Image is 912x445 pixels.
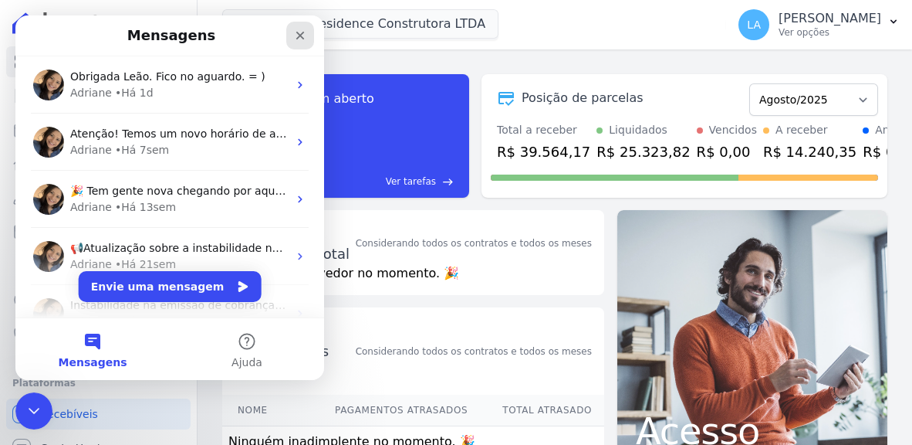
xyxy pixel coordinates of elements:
span: Considerando todos os contratos e todos os meses [356,345,592,358]
div: Adriane [55,70,96,86]
div: A receber [775,122,828,138]
button: Ajuda [154,303,309,365]
span: Ver tarefas [386,175,436,189]
div: R$ 25.323,82 [596,141,690,162]
div: Plataformas [12,374,184,392]
img: Profile image for Adriane [18,54,49,85]
span: east [442,176,454,188]
div: R$ 0,00 [697,141,757,162]
a: Recebíveis [6,399,191,430]
div: Adriane [55,127,96,143]
img: Profile image for Adriane [18,111,49,142]
a: Parcelas [6,114,191,145]
div: Vencidos [709,122,757,138]
button: Envie uma mensagem [63,256,246,287]
img: Profile image for Adriane [18,283,49,314]
div: • Há 21sem [100,241,160,257]
div: Adriane [55,184,96,200]
a: Transferências [6,250,191,281]
span: Obrigada Leão. Fico no aguardo. = ) [55,55,250,67]
a: Clientes [6,182,191,213]
div: Liquidados [609,122,667,138]
button: Amazon Residence Construtora LTDA [222,9,498,39]
img: Profile image for Adriane [18,226,49,256]
iframe: Intercom live chat [15,392,52,430]
span: Ajuda [216,341,247,352]
div: Total a receber [497,122,590,138]
div: • Há 21sem [100,298,160,314]
div: Considerando todos os contratos e todos os meses [356,236,592,250]
a: Minha Carteira [6,216,191,247]
p: Sem saldo devedor no momento. 🎉 [222,264,604,295]
a: Contratos [6,80,191,111]
div: Posição de parcelas [522,89,643,107]
button: LA [PERSON_NAME] Ver opções [726,3,912,46]
img: Profile image for Adriane [18,168,49,199]
th: Pagamentos Atrasados [290,395,468,426]
p: Ver opções [779,26,881,39]
iframe: Intercom live chat [15,15,324,380]
a: Ver tarefas east [279,175,454,189]
div: R$ 39.564,17 [497,141,590,162]
a: Negativação [6,318,191,349]
span: LA [747,19,761,30]
div: Adriane [55,298,96,314]
a: Visão Geral [6,46,191,77]
span: Mensagens [43,341,112,352]
a: Lotes [6,148,191,179]
div: • Há 7sem [100,127,154,143]
span: Recebíveis [40,406,98,422]
div: Adriane [55,241,96,257]
div: R$ 14.240,35 [763,141,856,162]
th: Nome [222,395,290,426]
a: Crédito [6,284,191,315]
th: Total Atrasado [468,395,604,426]
div: • Há 13sem [100,184,160,200]
p: [PERSON_NAME] [779,11,881,26]
div: • Há 1d [100,70,138,86]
